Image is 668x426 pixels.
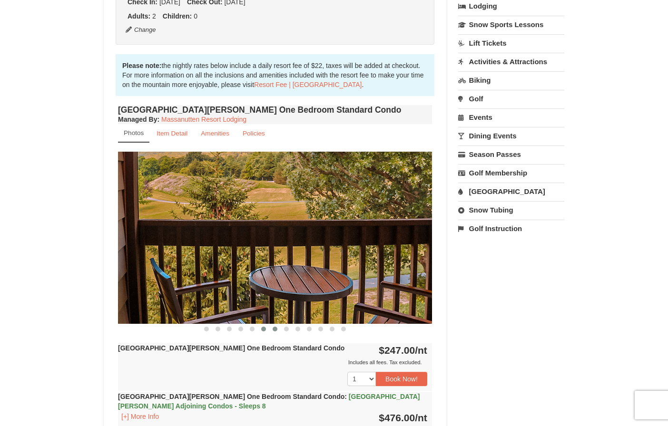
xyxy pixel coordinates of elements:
a: Season Passes [458,145,564,163]
a: Biking [458,71,564,89]
span: 0 [194,12,197,20]
a: Snow Tubing [458,201,564,219]
div: the nightly rates below include a daily resort fee of $22, taxes will be added at checkout. For m... [116,54,434,96]
span: $476.00 [379,412,415,423]
strong: Please note: [122,62,161,69]
strong: [GEOGRAPHIC_DATA][PERSON_NAME] One Bedroom Standard Condo [118,344,344,352]
a: [GEOGRAPHIC_DATA] [458,183,564,200]
a: Events [458,108,564,126]
small: Photos [124,129,144,136]
a: Golf Membership [458,164,564,182]
a: Dining Events [458,127,564,145]
strong: [GEOGRAPHIC_DATA][PERSON_NAME] One Bedroom Standard Condo [118,393,420,410]
span: /nt [415,412,427,423]
a: Item Detail [150,124,194,143]
h4: [GEOGRAPHIC_DATA][PERSON_NAME] One Bedroom Standard Condo [118,105,432,115]
img: 18876286-194-d154b5b5.jpg [118,152,432,323]
span: Managed By [118,116,157,123]
div: Includes all fees. Tax excluded. [118,358,427,367]
a: Massanutten Resort Lodging [161,116,246,123]
span: /nt [415,345,427,356]
a: Photos [118,124,149,143]
small: Item Detail [157,130,187,137]
strong: Children: [163,12,192,20]
a: Golf [458,90,564,107]
a: Resort Fee | [GEOGRAPHIC_DATA] [254,81,362,88]
a: Amenities [195,124,236,143]
button: Book Now! [376,372,427,386]
a: Lift Tickets [458,34,564,52]
button: [+] More Info [118,411,162,422]
strong: $247.00 [379,345,427,356]
span: : [344,393,347,400]
a: Golf Instruction [458,220,564,237]
a: Snow Sports Lessons [458,16,564,33]
button: Change [125,25,157,35]
small: Policies [243,130,265,137]
strong: : [118,116,159,123]
small: Amenities [201,130,229,137]
strong: Adults: [128,12,150,20]
a: Policies [236,124,271,143]
span: 2 [152,12,156,20]
a: Activities & Attractions [458,53,564,70]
